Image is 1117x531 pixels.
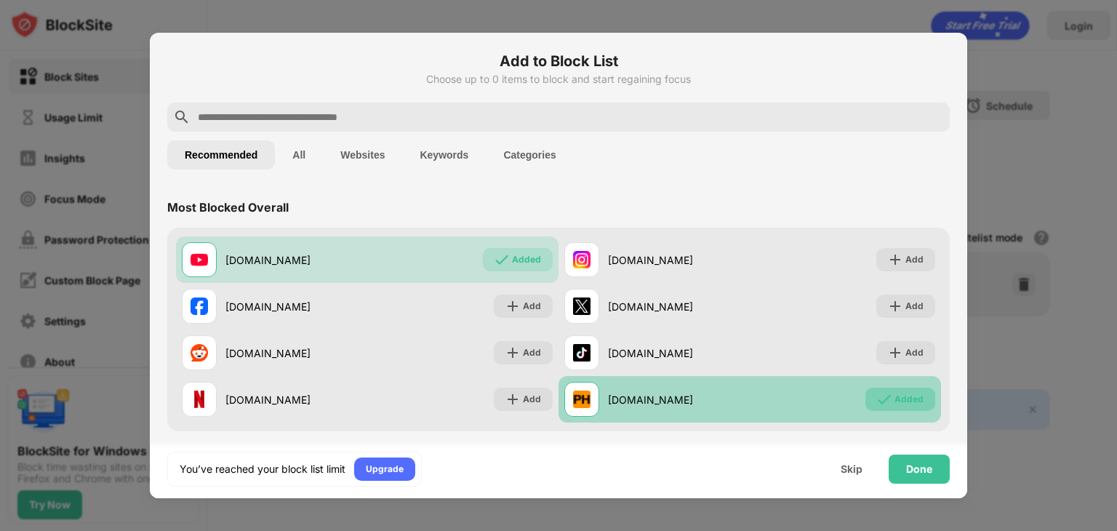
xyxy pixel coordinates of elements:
div: [DOMAIN_NAME] [225,392,367,407]
button: Recommended [167,140,275,169]
button: All [275,140,323,169]
img: favicons [573,391,590,408]
div: [DOMAIN_NAME] [225,346,367,361]
div: [DOMAIN_NAME] [225,299,367,314]
div: Add [523,299,541,314]
div: Most Blocked Overall [167,200,289,215]
div: Add [905,299,924,314]
div: Add [523,392,541,407]
button: Keywords [402,140,486,169]
div: Upgrade [366,462,404,476]
div: Add [905,252,924,267]
div: Added [512,252,541,267]
button: Categories [486,140,573,169]
button: Websites [323,140,402,169]
div: [DOMAIN_NAME] [608,346,750,361]
div: Added [894,392,924,407]
img: favicons [573,251,590,268]
img: favicons [191,251,208,268]
img: favicons [573,298,590,315]
div: Add [905,346,924,360]
img: favicons [573,344,590,362]
img: favicons [191,344,208,362]
img: search.svg [173,108,191,126]
h6: Add to Block List [167,50,950,72]
div: Done [906,463,932,475]
div: Skip [841,463,862,475]
div: You’ve reached your block list limit [180,462,345,476]
div: [DOMAIN_NAME] [608,392,750,407]
div: Add [523,346,541,360]
div: [DOMAIN_NAME] [608,299,750,314]
div: [DOMAIN_NAME] [225,252,367,268]
img: favicons [191,391,208,408]
div: [DOMAIN_NAME] [608,252,750,268]
div: Choose up to 0 items to block and start regaining focus [167,73,950,85]
img: favicons [191,298,208,315]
